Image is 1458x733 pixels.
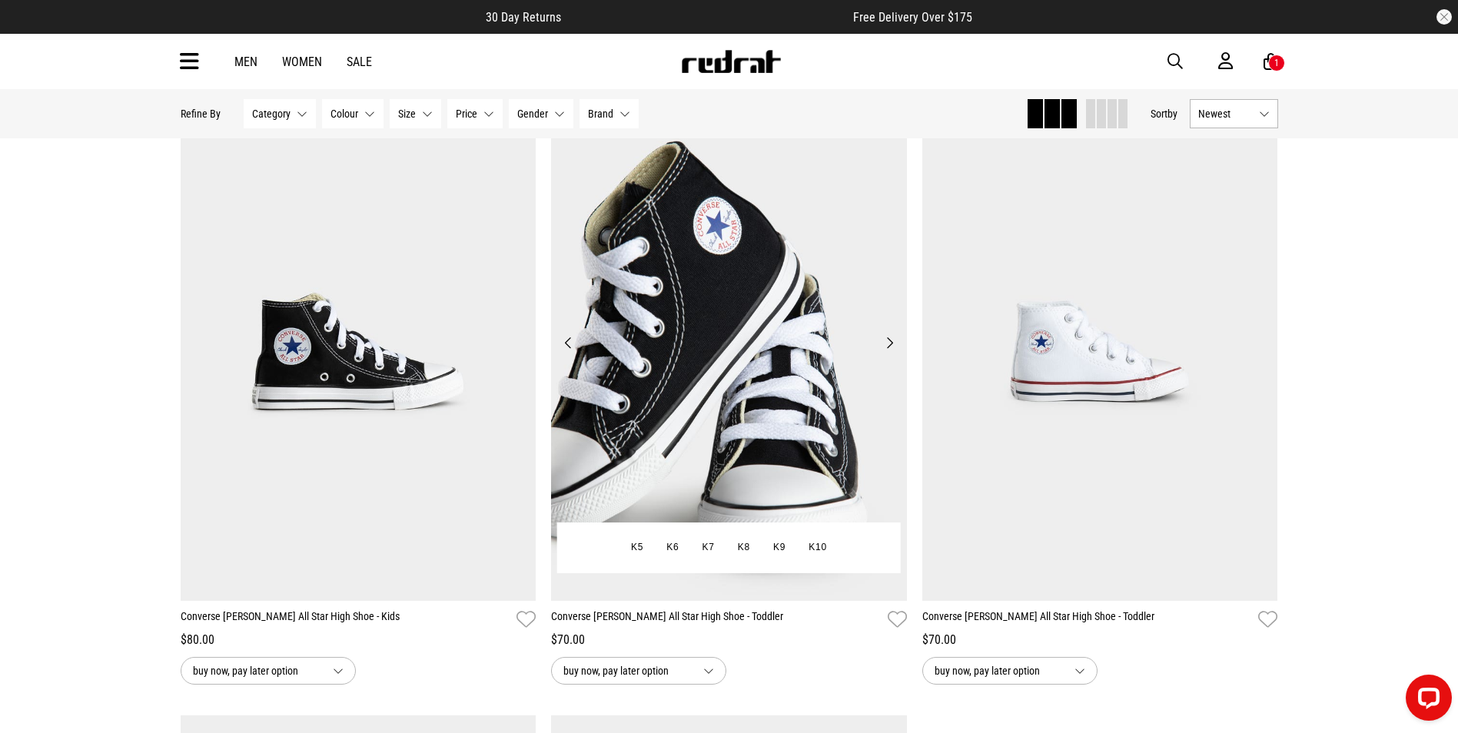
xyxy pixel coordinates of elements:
[1167,108,1177,120] span: by
[588,108,613,120] span: Brand
[244,99,316,128] button: Category
[853,10,972,25] span: Free Delivery Over $175
[551,631,907,649] div: $70.00
[347,55,372,69] a: Sale
[797,534,839,562] button: K10
[655,534,690,562] button: K6
[1274,58,1279,68] div: 1
[1393,668,1458,733] iframe: LiveChat chat widget
[1151,104,1177,123] button: Sortby
[517,108,548,120] span: Gender
[181,631,536,649] div: $80.00
[580,99,639,128] button: Brand
[563,662,691,680] span: buy now, pay later option
[922,657,1098,685] button: buy now, pay later option
[398,108,416,120] span: Size
[592,9,822,25] iframe: Customer reviews powered by Trustpilot
[282,55,322,69] a: Women
[509,99,573,128] button: Gender
[690,534,726,562] button: K7
[922,609,1253,631] a: Converse [PERSON_NAME] All Star High Shoe - Toddler
[181,108,221,120] p: Refine By
[181,657,356,685] button: buy now, pay later option
[322,99,384,128] button: Colour
[880,333,899,352] button: Next
[193,662,320,680] span: buy now, pay later option
[1264,54,1278,70] a: 1
[252,108,291,120] span: Category
[762,534,797,562] button: K9
[922,103,1278,601] img: Converse Chuck Taylor All Star High Shoe - Toddler in White
[390,99,441,128] button: Size
[559,333,578,352] button: Previous
[1190,99,1278,128] button: Newest
[726,534,762,562] button: K8
[551,609,882,631] a: Converse [PERSON_NAME] All Star High Shoe - Toddler
[456,108,477,120] span: Price
[922,631,1278,649] div: $70.00
[486,10,561,25] span: 30 Day Returns
[935,662,1062,680] span: buy now, pay later option
[551,103,907,601] img: Converse Chuck Taylor All Star High Shoe - Toddler in Black
[181,103,536,601] img: Converse Chuck Taylor All Star High Shoe - Kids in Black
[234,55,257,69] a: Men
[680,50,782,73] img: Redrat logo
[181,609,511,631] a: Converse [PERSON_NAME] All Star High Shoe - Kids
[447,99,503,128] button: Price
[551,657,726,685] button: buy now, pay later option
[330,108,358,120] span: Colour
[1198,108,1253,120] span: Newest
[619,534,655,562] button: K5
